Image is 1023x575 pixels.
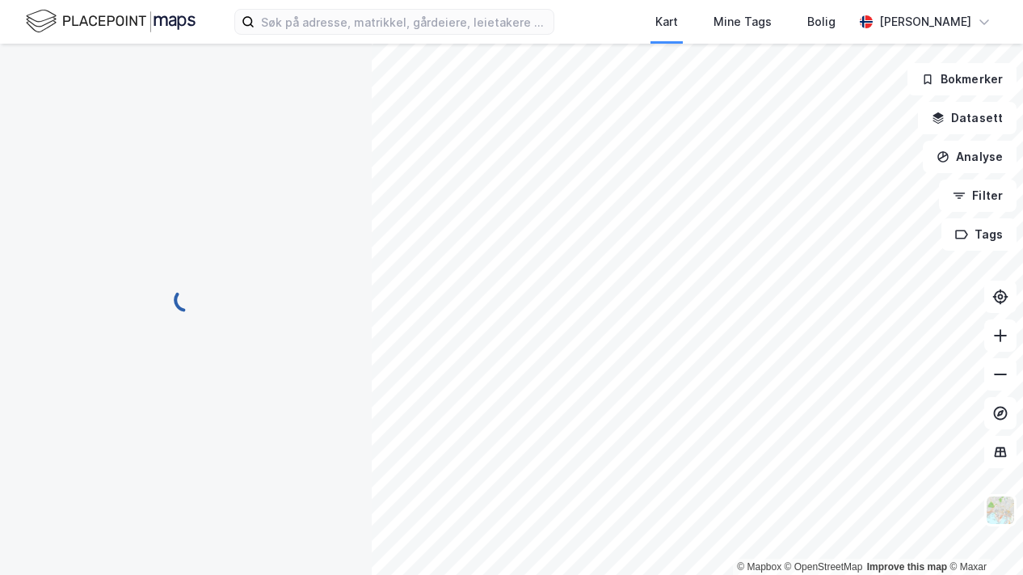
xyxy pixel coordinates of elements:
img: spinner.a6d8c91a73a9ac5275cf975e30b51cfb.svg [173,287,199,313]
button: Bokmerker [907,63,1017,95]
a: Improve this map [867,561,947,573]
div: Mine Tags [714,12,772,32]
iframe: Chat Widget [942,497,1023,575]
div: [PERSON_NAME] [879,12,971,32]
a: Mapbox [737,561,781,573]
button: Filter [939,180,1017,212]
a: OpenStreetMap [785,561,863,573]
button: Datasett [918,102,1017,134]
div: Kontrollprogram for chat [942,497,1023,575]
button: Analyse [923,141,1017,173]
img: logo.f888ab2527a4732fd821a326f86c7f29.svg [26,7,196,36]
input: Søk på adresse, matrikkel, gårdeiere, leietakere eller personer [255,10,554,34]
button: Tags [941,218,1017,251]
div: Kart [655,12,678,32]
img: Z [985,495,1016,526]
div: Bolig [807,12,836,32]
